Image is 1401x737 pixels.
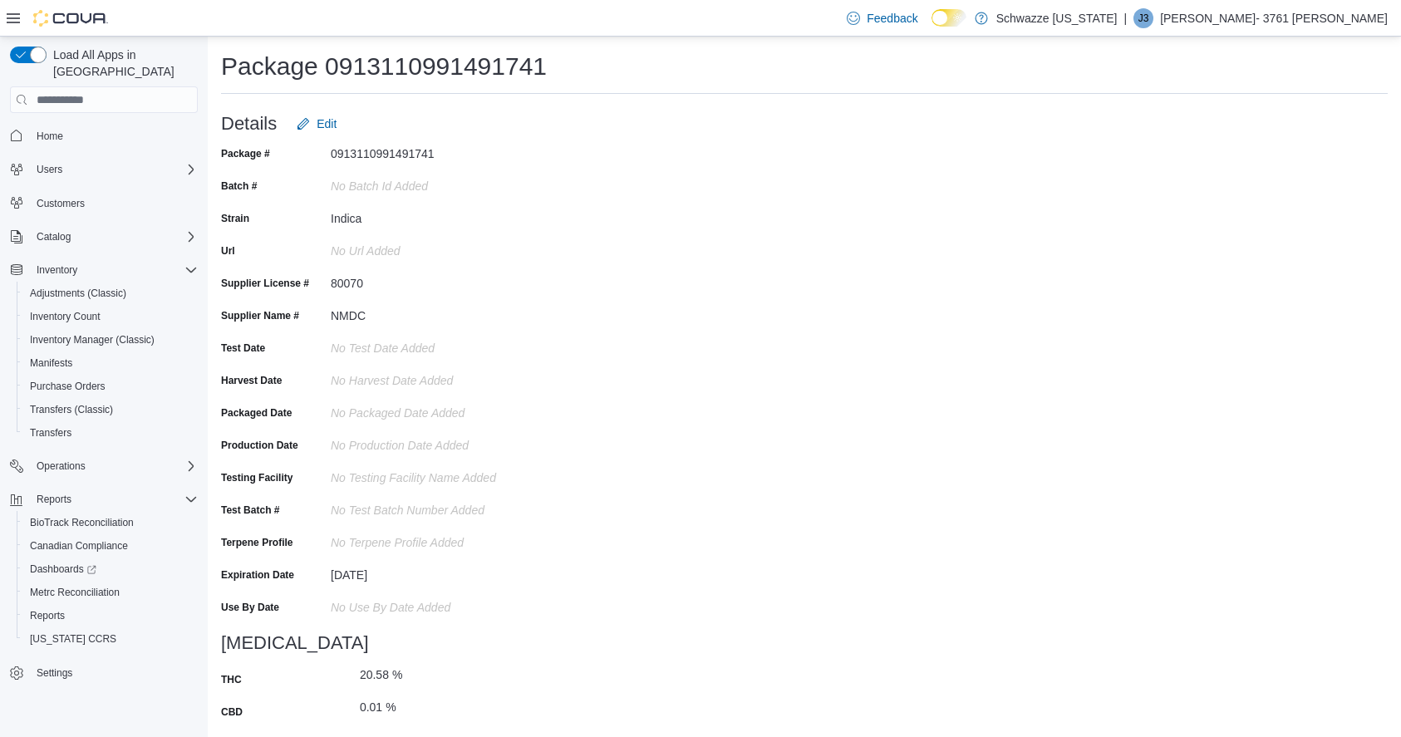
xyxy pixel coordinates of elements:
span: [US_STATE] CCRS [30,632,116,646]
span: Reports [37,493,71,506]
div: NMDC [331,302,553,322]
a: Metrc Reconciliation [23,582,126,602]
button: Inventory [30,260,84,280]
span: Settings [30,662,198,683]
span: Purchase Orders [23,376,198,396]
span: Reports [30,489,198,509]
span: Inventory Manager (Classic) [30,333,155,346]
label: Batch # [221,179,257,193]
button: [US_STATE] CCRS [17,627,204,651]
button: Adjustments (Classic) [17,282,204,305]
button: Users [3,158,204,181]
span: Inventory Manager (Classic) [23,330,198,350]
span: Transfers [30,426,71,440]
a: Adjustments (Classic) [23,283,133,303]
span: Load All Apps in [GEOGRAPHIC_DATA] [47,47,198,80]
a: [US_STATE] CCRS [23,629,123,649]
span: Settings [37,666,72,680]
span: Catalog [30,227,198,247]
button: Users [30,160,69,179]
div: No Use By Date added [331,594,553,614]
h1: Package 0913110991491741 [221,50,547,83]
span: BioTrack Reconciliation [30,516,134,529]
label: Terpene Profile [221,536,292,549]
div: Jennifer- 3761 Seward [1133,8,1153,28]
label: Harvest Date [221,374,282,387]
label: Expiration Date [221,568,294,582]
span: Reports [23,606,198,626]
span: Purchase Orders [30,380,106,393]
span: Canadian Compliance [30,539,128,553]
div: 80070 [331,270,553,290]
button: Reports [3,488,204,511]
label: Url [221,244,235,258]
span: Home [37,130,63,143]
button: Operations [3,454,204,478]
span: Home [30,125,198,145]
a: Customers [30,194,91,214]
input: Dark Mode [932,9,966,27]
span: Adjustments (Classic) [30,287,126,300]
img: Cova [33,10,108,27]
label: Packaged Date [221,406,292,420]
button: Inventory Manager (Classic) [17,328,204,351]
button: Reports [17,604,204,627]
a: Canadian Compliance [23,536,135,556]
div: No Production Date added [331,432,553,452]
span: Adjustments (Classic) [23,283,198,303]
button: Transfers [17,421,204,445]
a: Manifests [23,353,79,373]
a: Home [30,126,70,146]
h3: Details [221,114,277,134]
span: Transfers (Classic) [30,403,113,416]
p: | [1123,8,1127,28]
span: Operations [37,459,86,473]
p: 20.58 [360,666,389,683]
span: Inventory [37,263,77,277]
a: Settings [30,663,79,683]
a: Inventory Count [23,307,107,327]
a: BioTrack Reconciliation [23,513,140,533]
button: Catalog [30,227,77,247]
button: Canadian Compliance [17,534,204,558]
span: Manifests [30,356,72,370]
div: % [392,666,402,683]
button: Operations [30,456,92,476]
label: Test Batch # [221,504,279,517]
div: No Testing Facility Name added [331,464,553,484]
span: Users [30,160,198,179]
div: [DATE] [331,562,553,582]
label: CBD [221,705,243,719]
button: Reports [30,489,78,509]
a: Transfers [23,423,78,443]
nav: Complex example [10,116,198,728]
button: Settings [3,661,204,685]
label: Package # [221,147,270,160]
span: Dashboards [30,563,96,576]
button: Metrc Reconciliation [17,581,204,604]
span: Operations [30,456,198,476]
p: [PERSON_NAME]- 3761 [PERSON_NAME] [1160,8,1388,28]
div: No Harvest Date added [331,367,553,387]
label: Supplier License # [221,277,309,290]
p: 0.01 [360,699,382,715]
label: Supplier Name # [221,309,299,322]
a: Dashboards [23,559,103,579]
div: No Test Date added [331,335,553,355]
div: % [386,699,396,715]
div: No Terpene Profile added [331,529,553,549]
span: Manifests [23,353,198,373]
span: Customers [30,193,198,214]
div: No Packaged Date added [331,400,553,420]
a: Inventory Manager (Classic) [23,330,161,350]
span: Canadian Compliance [23,536,198,556]
div: No Test Batch Number added [331,497,553,517]
label: Strain [221,212,249,225]
div: No Url added [331,238,553,258]
button: Home [3,123,204,147]
span: Metrc Reconciliation [23,582,198,602]
span: Transfers (Classic) [23,400,198,420]
div: 0913110991491741 [331,140,553,160]
a: Purchase Orders [23,376,112,396]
